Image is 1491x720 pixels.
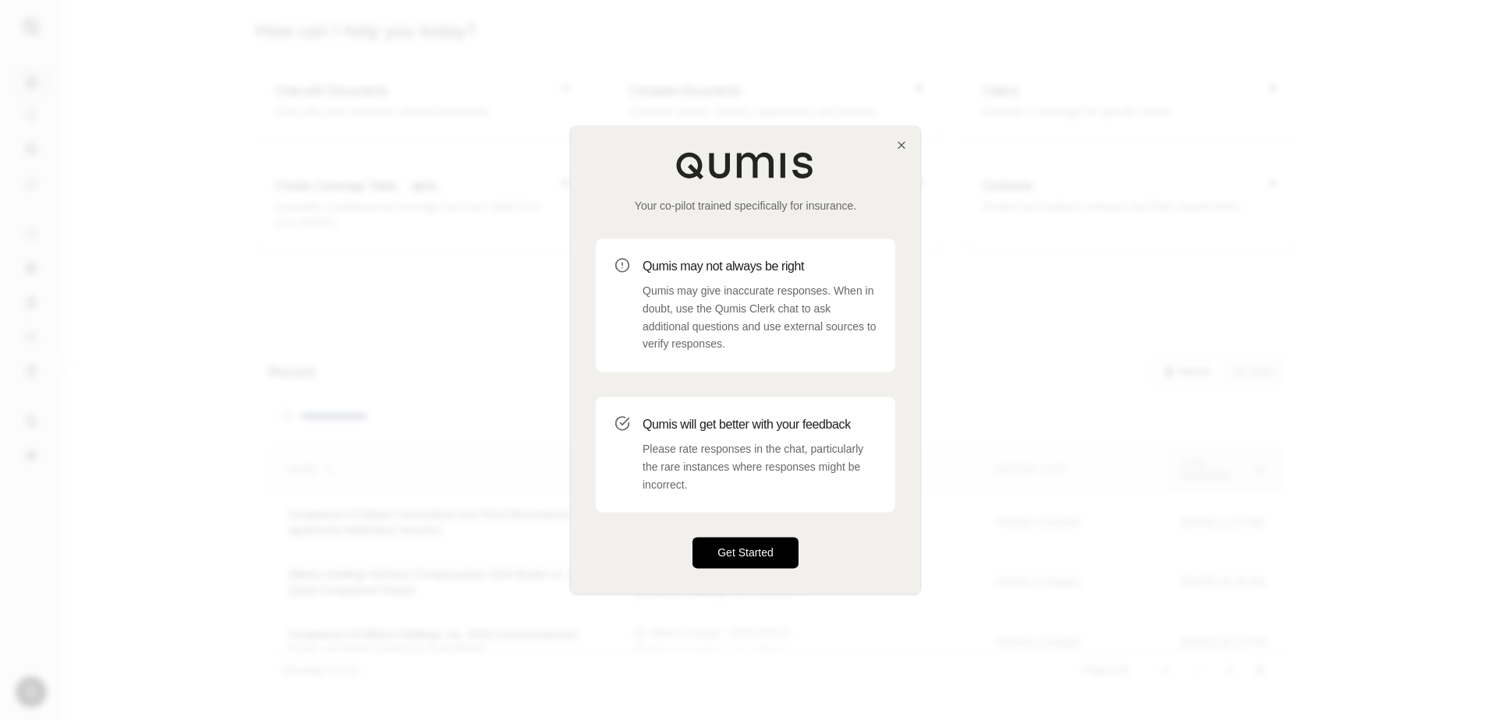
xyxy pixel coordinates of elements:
[643,440,877,493] p: Please rate responses in the chat, particularly the rare instances where responses might be incor...
[643,415,877,434] h3: Qumis will get better with your feedback
[692,538,799,569] button: Get Started
[596,198,895,214] p: Your co-pilot trained specifically for insurance.
[643,282,877,353] p: Qumis may give inaccurate responses. When in doubt, use the Qumis Clerk chat to ask additional qu...
[675,151,816,179] img: Qumis Logo
[643,257,877,276] h3: Qumis may not always be right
